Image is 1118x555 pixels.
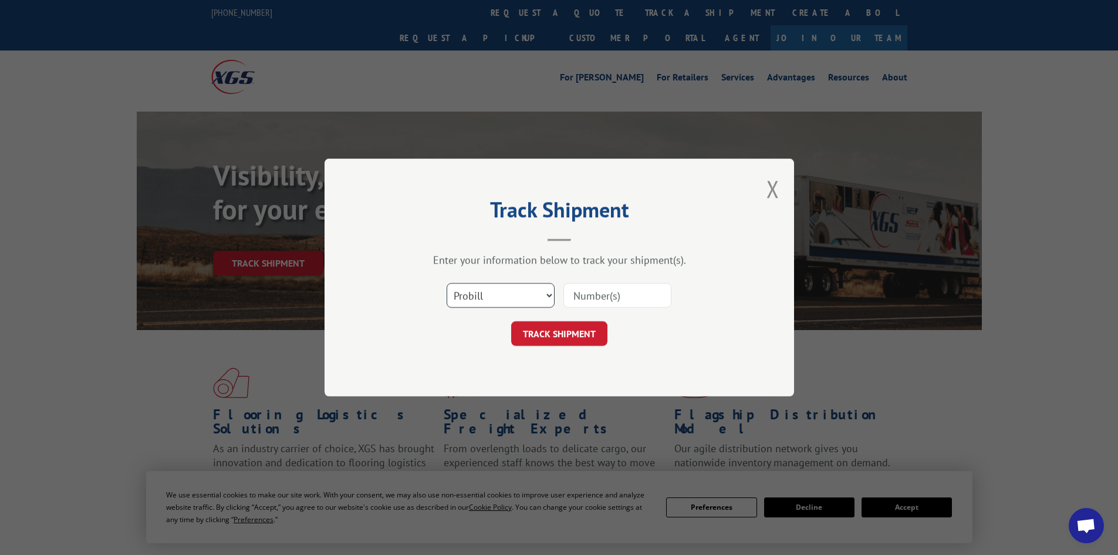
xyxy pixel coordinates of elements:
button: Close modal [766,173,779,204]
h2: Track Shipment [383,201,735,224]
div: Open chat [1069,508,1104,543]
input: Number(s) [563,283,671,308]
button: TRACK SHIPMENT [511,321,607,346]
div: Enter your information below to track your shipment(s). [383,253,735,267]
